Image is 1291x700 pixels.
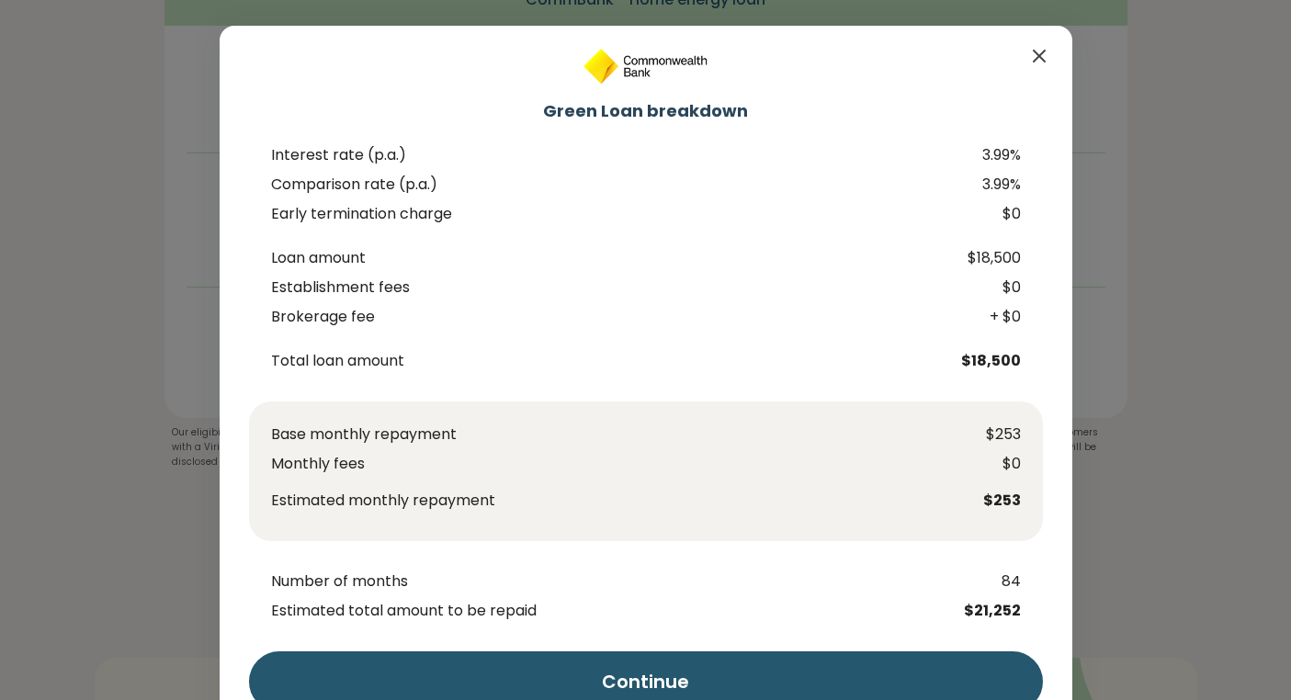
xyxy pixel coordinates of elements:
span: Estimated monthly repayment [271,490,929,512]
span: Estimated total amount to be repaid [271,600,951,622]
span: Number of months [271,570,951,593]
span: Base monthly repayment [271,423,929,446]
span: Total loan amount [271,350,951,372]
span: Brokerage fee [271,306,951,328]
span: 3.99% [951,174,1043,196]
span: + $0 [951,306,1043,328]
span: Comparison rate (p.a.) [271,174,951,196]
h2: Green Loan breakdown [249,99,1043,122]
span: $0 [951,277,1043,299]
span: Early termination charge [271,203,951,225]
span: 84 [951,570,1043,593]
span: Interest rate (p.a.) [271,144,951,166]
span: Establishment fees [271,277,951,299]
span: $253 [929,423,1021,446]
span: $21,252 [951,600,1043,622]
span: Monthly fees [271,453,929,475]
img: Lender Logo [582,48,710,85]
span: $18,500 [951,247,1043,269]
span: $253 [929,490,1021,512]
span: $0 [951,203,1043,225]
span: $18,500 [951,350,1043,372]
span: $0 [929,453,1021,475]
span: Loan amount [271,247,951,269]
button: Close [1028,44,1050,67]
span: 3.99% [951,144,1043,166]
